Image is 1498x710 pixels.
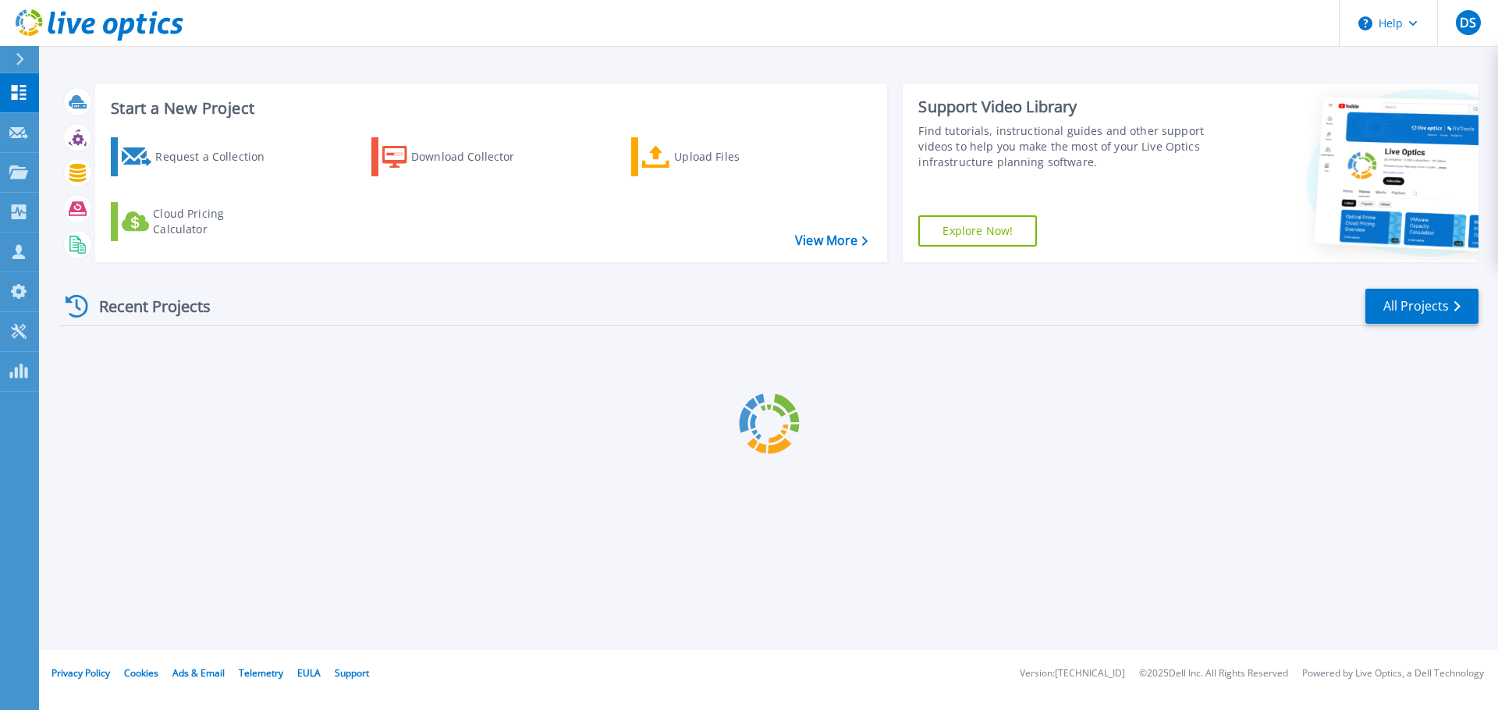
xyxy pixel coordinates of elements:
a: Cloud Pricing Calculator [111,202,285,241]
a: Upload Files [631,137,805,176]
div: Cloud Pricing Calculator [153,206,278,237]
span: DS [1460,16,1476,29]
li: Version: [TECHNICAL_ID] [1020,669,1125,679]
a: Privacy Policy [51,666,110,680]
a: Telemetry [239,666,283,680]
a: Explore Now! [918,215,1037,247]
h3: Start a New Project [111,100,868,117]
a: EULA [297,666,321,680]
li: Powered by Live Optics, a Dell Technology [1302,669,1484,679]
a: Request a Collection [111,137,285,176]
div: Support Video Library [918,97,1212,117]
a: Ads & Email [172,666,225,680]
a: Download Collector [371,137,545,176]
div: Find tutorials, instructional guides and other support videos to help you make the most of your L... [918,123,1212,170]
a: Cookies [124,666,158,680]
a: View More [795,233,868,248]
div: Recent Projects [60,287,232,325]
li: © 2025 Dell Inc. All Rights Reserved [1139,669,1288,679]
div: Request a Collection [155,141,280,172]
div: Download Collector [411,141,536,172]
a: All Projects [1365,289,1478,324]
div: Upload Files [674,141,799,172]
a: Support [335,666,369,680]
